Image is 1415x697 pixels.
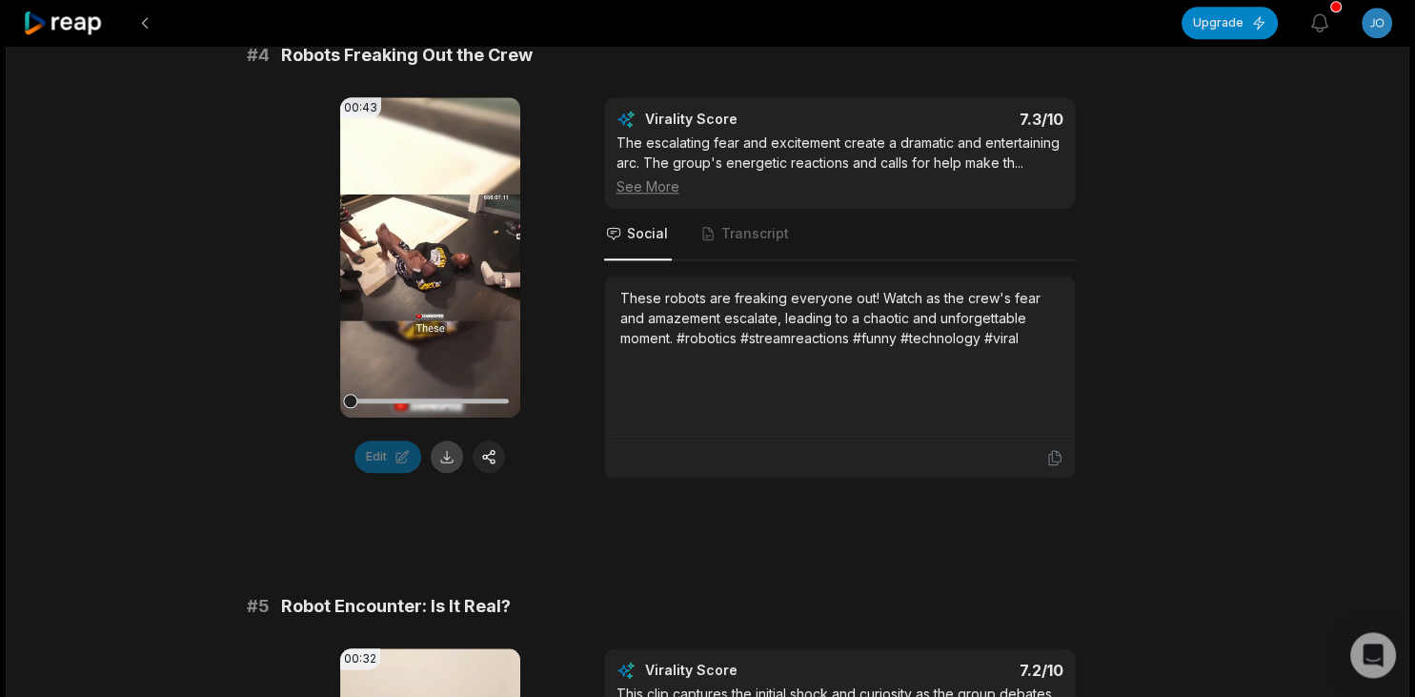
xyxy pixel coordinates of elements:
[645,110,850,129] div: Virality Score
[247,42,270,69] span: # 4
[281,593,511,620] span: Robot Encounter: Is It Real?
[281,42,533,69] span: Robots Freaking Out the Crew
[1182,7,1278,39] button: Upgrade
[859,661,1063,680] div: 7.2 /10
[354,441,421,473] button: Edit
[721,224,789,243] span: Transcript
[645,661,850,680] div: Virality Score
[620,288,1060,348] div: These robots are freaking everyone out! Watch as the crew's fear and amazement escalate, leading ...
[1350,632,1396,678] div: Open Intercom Messenger
[340,97,520,418] video: Your browser does not support mp4 format.
[247,593,270,620] span: # 5
[627,224,668,243] span: Social
[859,110,1063,129] div: 7.3 /10
[617,133,1063,196] div: The escalating fear and excitement create a dramatic and entertaining arc. The group's energetic ...
[604,209,1076,260] nav: Tabs
[617,176,1063,196] div: See More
